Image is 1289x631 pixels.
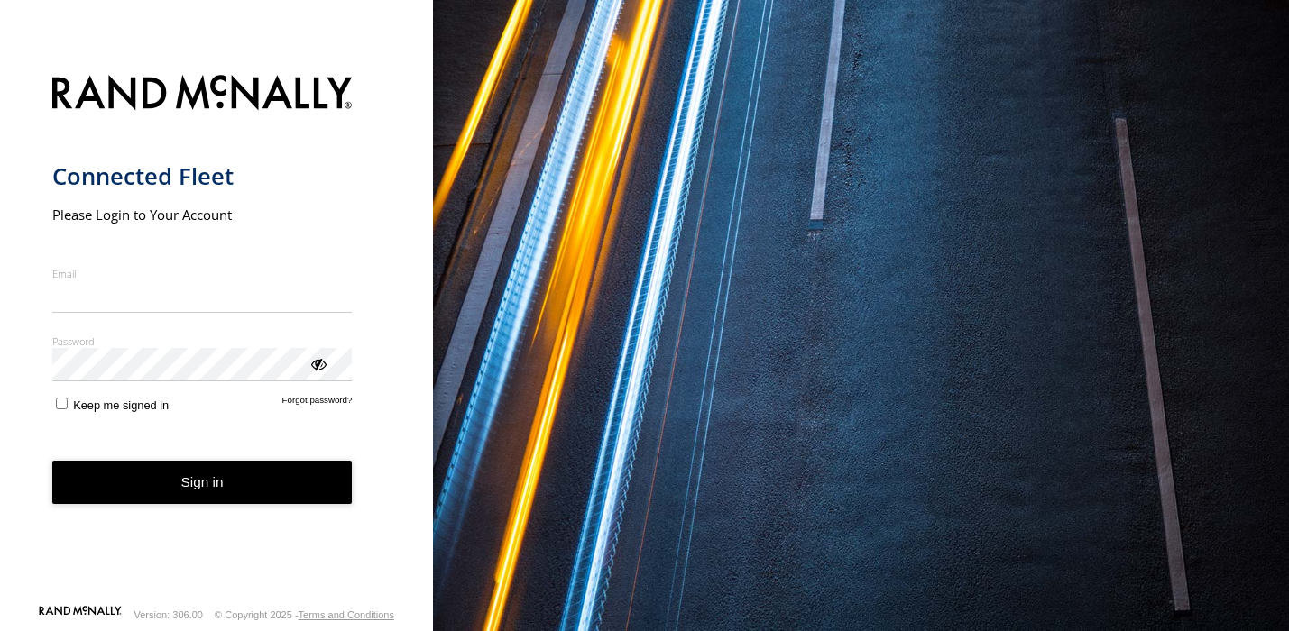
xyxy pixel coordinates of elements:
div: © Copyright 2025 - [215,609,394,620]
a: Terms and Conditions [299,609,394,620]
input: Keep me signed in [56,398,68,409]
form: main [52,64,382,604]
label: Email [52,267,353,280]
button: Sign in [52,461,353,505]
img: Rand McNally [52,71,353,117]
h1: Connected Fleet [52,161,353,191]
div: Version: 306.00 [134,609,203,620]
span: Keep me signed in [73,398,169,412]
label: Password [52,334,353,348]
a: Visit our Website [39,606,122,624]
h2: Please Login to Your Account [52,206,353,224]
div: ViewPassword [308,354,327,372]
a: Forgot password? [282,395,353,412]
